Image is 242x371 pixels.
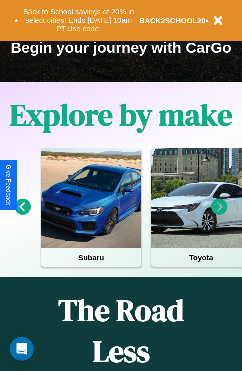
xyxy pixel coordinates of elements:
[139,16,206,25] b: BACK2SCHOOL20
[10,337,34,361] iframe: Intercom live chat
[18,5,139,36] button: Back to School savings of 20% in select cities! Ends [DATE] 10am PT.Use code:
[5,165,12,205] div: Give Feedback
[41,248,141,267] h4: Subaru
[10,94,232,135] h1: Explore by make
